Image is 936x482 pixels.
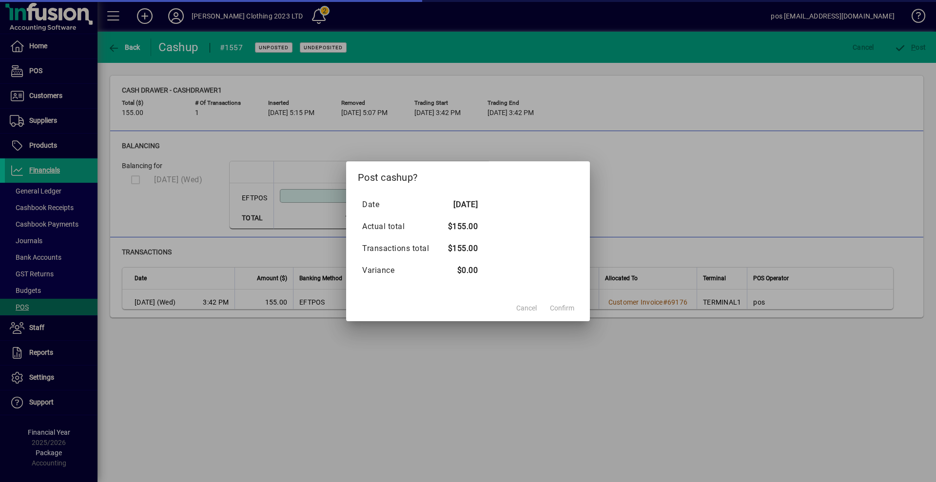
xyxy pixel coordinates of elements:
td: $155.00 [439,216,478,238]
td: Variance [362,260,439,282]
h2: Post cashup? [346,161,590,190]
td: [DATE] [439,194,478,216]
td: $155.00 [439,238,478,260]
td: Actual total [362,216,439,238]
td: Date [362,194,439,216]
td: $0.00 [439,260,478,282]
td: Transactions total [362,238,439,260]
